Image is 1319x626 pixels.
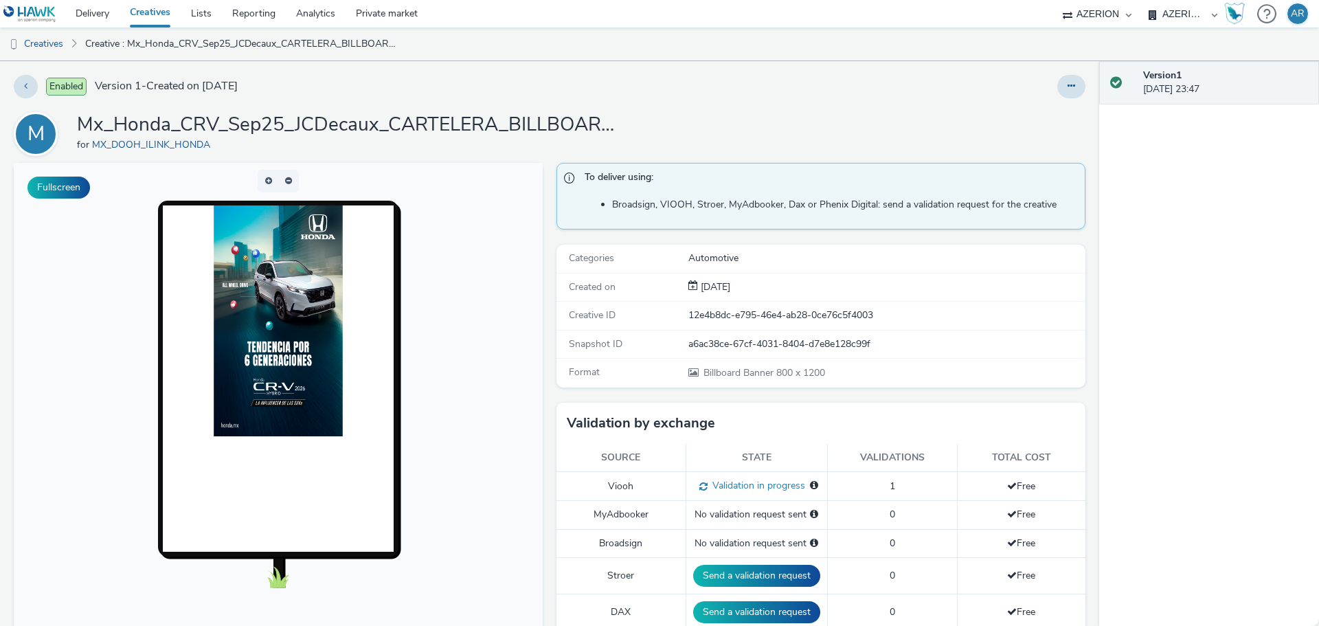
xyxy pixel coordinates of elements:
div: Creation 26 September 2025, 23:47 [698,280,730,294]
span: To deliver using: [585,170,1071,188]
span: Enabled [46,78,87,96]
span: Created on [569,280,616,293]
span: Billboard Banner [703,366,776,379]
a: Hawk Academy [1224,3,1250,25]
div: 12e4b8dc-e795-46e4-ab28-0ce76c5f4003 [688,309,1084,322]
span: Free [1007,537,1035,550]
span: Categories [569,251,614,265]
li: Broadsign, VIOOH, Stroer, MyAdbooker, Dax or Phenix Digital: send a validation request for the cr... [612,198,1078,212]
img: dooh [7,38,21,52]
span: Format [569,366,600,379]
th: State [686,444,827,472]
td: Viooh [556,472,686,501]
span: Free [1007,569,1035,582]
span: Creative ID [569,309,616,322]
div: AR [1291,3,1305,24]
span: 0 [890,508,895,521]
img: undefined Logo [3,5,56,23]
button: Fullscreen [27,177,90,199]
div: Please select a deal below and click on Send to send a validation request to Broadsign. [810,537,818,550]
td: MyAdbooker [556,501,686,529]
span: Version 1 - Created on [DATE] [95,78,238,94]
div: Automotive [688,251,1084,265]
img: Advertisement preview [200,43,329,273]
span: 0 [890,605,895,618]
span: Validation in progress [708,479,805,492]
div: a6ac38ce-67cf-4031-8404-d7e8e128c99f [688,337,1084,351]
strong: Version 1 [1143,69,1182,82]
h1: Mx_Honda_CRV_Sep25_JCDecaux_CARTELERA_BILLBOARD_800x1200 [77,112,627,138]
div: No validation request sent [693,508,820,522]
th: Validations [827,444,957,472]
span: for [77,138,92,151]
span: Free [1007,605,1035,618]
button: Send a validation request [693,565,820,587]
th: Total cost [957,444,1085,472]
span: Free [1007,508,1035,521]
div: No validation request sent [693,537,820,550]
h3: Validation by exchange [567,413,715,434]
div: [DATE] 23:47 [1143,69,1308,97]
div: Please select a deal below and click on Send to send a validation request to MyAdbooker. [810,508,818,522]
span: 800 x 1200 [702,366,825,379]
span: 1 [890,480,895,493]
span: 0 [890,569,895,582]
a: Creative : Mx_Honda_CRV_Sep25_JCDecaux_CARTELERA_BILLBOARD_800x1200 [78,27,408,60]
a: MX_DOOH_ILINK_HONDA [92,138,216,151]
td: Stroer [556,558,686,594]
div: M [27,115,45,153]
img: Hawk Academy [1224,3,1245,25]
span: Free [1007,480,1035,493]
button: Send a validation request [693,601,820,623]
th: Source [556,444,686,472]
span: 0 [890,537,895,550]
span: Snapshot ID [569,337,622,350]
span: [DATE] [698,280,730,293]
td: Broadsign [556,529,686,557]
a: M [14,127,63,140]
